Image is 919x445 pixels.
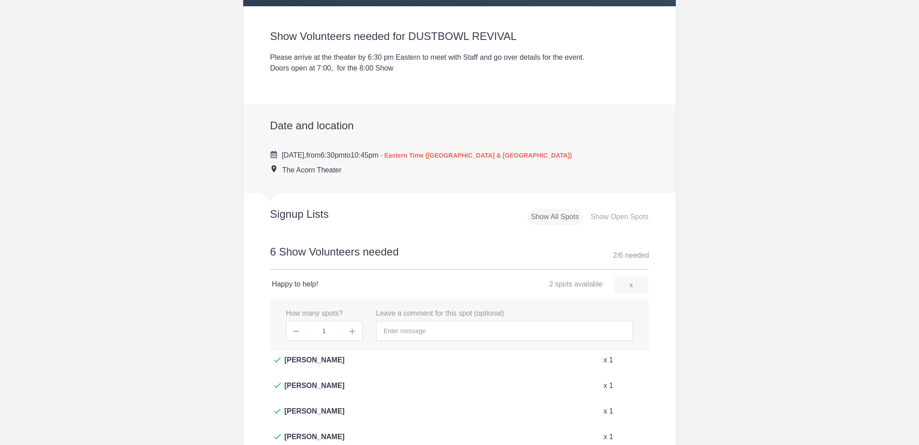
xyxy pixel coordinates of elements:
[284,380,345,402] span: [PERSON_NAME]
[350,151,378,159] span: 10:45pm
[613,249,649,262] div: 2 6 needed
[604,380,613,391] p: x 1
[274,409,281,414] img: Check dark green
[270,119,649,132] h2: Date and location
[282,151,572,159] span: from to
[587,209,652,225] div: Show Open Spots
[274,434,281,440] img: Check dark green
[274,383,281,388] img: Check dark green
[293,331,299,332] img: Minus gray
[270,244,649,270] h2: 6 Show Volunteers needed
[270,30,649,43] h2: Show Volunteers needed for DUSTBOWL REVIVAL
[282,151,306,159] span: [DATE],
[271,165,276,172] img: Event location
[604,355,613,366] p: x 1
[270,52,649,63] div: Please arrive at the theater by 6:30 pm Eastern to meet with Staff and go over details for the ev...
[604,432,613,442] p: x 1
[527,209,582,225] div: Show All Spots
[614,277,648,293] a: x
[270,151,277,158] img: Cal purple
[272,279,459,290] h4: Happy to help!
[376,308,504,319] label: Leave a comment for this spot (optional)
[350,329,355,334] img: Plus gray
[376,321,633,341] input: Enter message
[320,151,344,159] span: 6:30pm
[243,207,388,221] h2: Signup Lists
[284,355,345,376] span: [PERSON_NAME]
[604,406,613,417] p: x 1
[381,152,572,159] span: - Eastern Time ([GEOGRAPHIC_DATA] & [GEOGRAPHIC_DATA])
[282,166,341,174] span: The Acorn Theater
[274,357,281,363] img: Check dark green
[617,251,619,259] span: /
[286,308,343,319] label: How many spots?
[270,63,649,74] div: Doors open at 7:00, for the 8:00 Show
[284,406,345,427] span: [PERSON_NAME]
[549,280,603,288] span: 2 spots available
